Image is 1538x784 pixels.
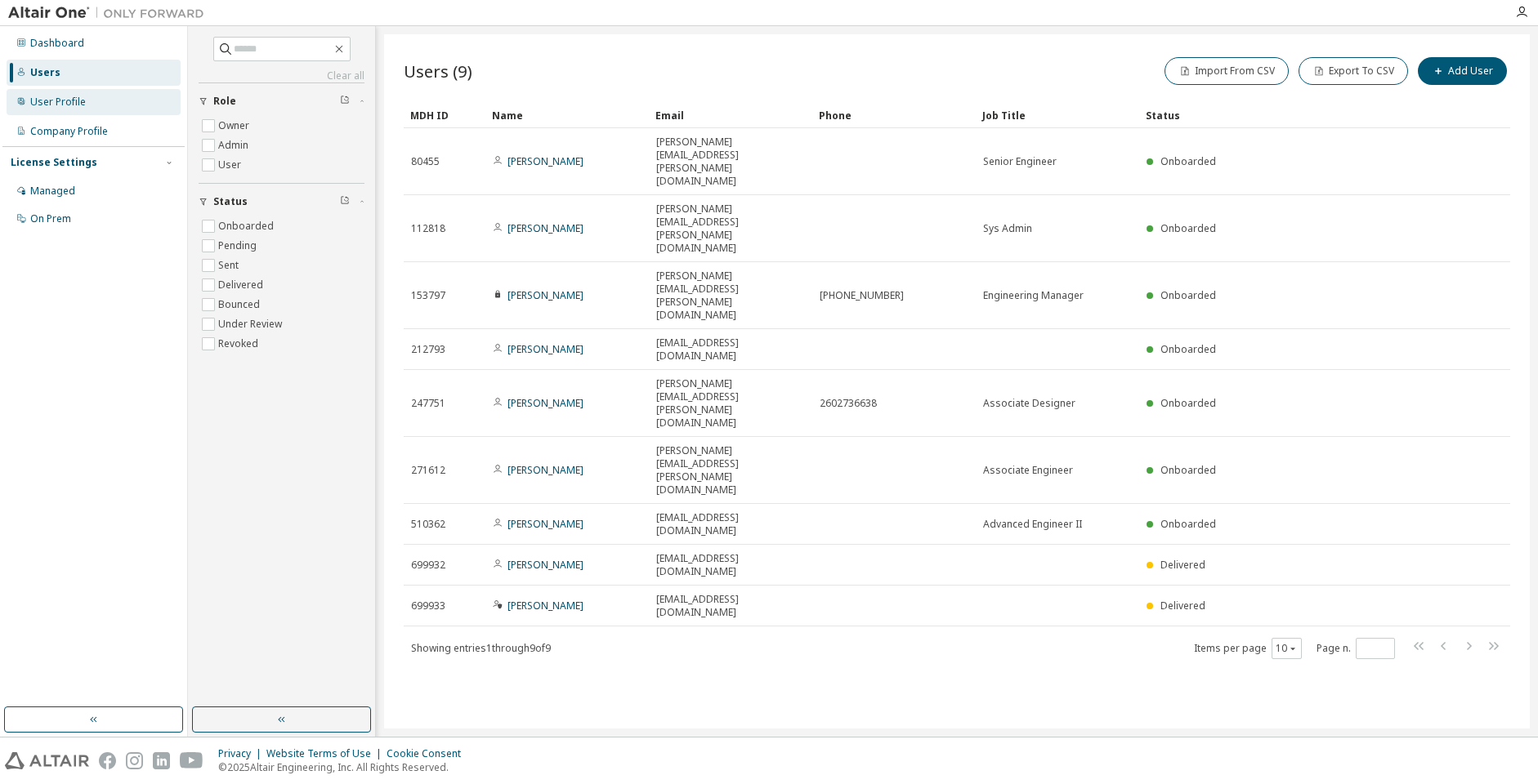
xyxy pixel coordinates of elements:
[411,222,445,235] span: 112818
[411,464,445,477] span: 271612
[1160,599,1205,612] span: Delivered
[199,69,364,82] a: Clear all
[30,185,75,198] div: Managed
[218,275,266,295] label: Delivered
[213,195,248,208] span: Status
[1160,558,1205,572] span: Delivered
[1160,463,1216,477] span: Onboarded
[1194,638,1302,659] span: Items per page
[656,336,805,363] span: [EMAIL_ADDRESS][DOMAIN_NAME]
[126,752,143,769] img: instagram.svg
[656,552,805,578] span: [EMAIL_ADDRESS][DOMAIN_NAME]
[218,216,277,236] label: Onboarded
[983,464,1073,477] span: Associate Engineer
[1160,154,1216,168] span: Onboarded
[1160,342,1216,356] span: Onboarded
[507,463,583,477] a: [PERSON_NAME]
[404,60,472,82] span: Users (9)
[30,125,108,138] div: Company Profile
[180,752,203,769] img: youtube.svg
[656,269,805,322] span: [PERSON_NAME][EMAIL_ADDRESS][PERSON_NAME][DOMAIN_NAME]
[507,599,583,612] a: [PERSON_NAME]
[218,747,266,760] div: Privacy
[411,155,440,168] span: 80455
[1299,57,1408,85] button: Export To CSV
[656,593,805,619] span: [EMAIL_ADDRESS][DOMAIN_NAME]
[983,397,1075,410] span: Associate Designer
[199,83,364,119] button: Role
[655,102,806,128] div: Email
[656,203,805,255] span: [PERSON_NAME][EMAIL_ADDRESS][PERSON_NAME][DOMAIN_NAME]
[411,397,445,410] span: 247751
[218,760,471,774] p: © 2025 Altair Engineering, Inc. All Rights Reserved.
[1160,396,1216,410] span: Onboarded
[656,377,805,430] span: [PERSON_NAME][EMAIL_ADDRESS][PERSON_NAME][DOMAIN_NAME]
[8,5,212,21] img: Altair One
[30,96,86,109] div: User Profile
[1160,517,1216,531] span: Onboarded
[30,212,71,225] div: On Prem
[411,599,445,612] span: 699933
[99,752,116,769] img: facebook.svg
[656,444,805,497] span: [PERSON_NAME][EMAIL_ADDRESS][PERSON_NAME][DOMAIN_NAME]
[983,222,1032,235] span: Sys Admin
[340,195,350,208] span: Clear filter
[492,102,642,128] div: Name
[507,396,583,410] a: [PERSON_NAME]
[218,116,253,136] label: Owner
[266,747,387,760] div: Website Terms of Use
[218,295,263,314] label: Bounced
[507,342,583,356] a: [PERSON_NAME]
[507,288,583,302] a: [PERSON_NAME]
[983,518,1082,531] span: Advanced Engineer II
[218,236,260,256] label: Pending
[30,37,84,50] div: Dashboard
[983,155,1057,168] span: Senior Engineer
[983,289,1084,302] span: Engineering Manager
[1418,57,1507,85] button: Add User
[507,154,583,168] a: [PERSON_NAME]
[1317,638,1395,659] span: Page n.
[1160,221,1216,235] span: Onboarded
[656,511,805,537] span: [EMAIL_ADDRESS][DOMAIN_NAME]
[218,136,252,155] label: Admin
[1160,288,1216,302] span: Onboarded
[340,95,350,108] span: Clear filter
[213,95,236,108] span: Role
[1165,57,1289,85] button: Import From CSV
[411,559,445,572] span: 699932
[507,517,583,531] a: [PERSON_NAME]
[411,641,551,655] span: Showing entries 1 through 9 of 9
[153,752,170,769] img: linkedin.svg
[218,314,285,334] label: Under Review
[11,156,97,169] div: License Settings
[507,221,583,235] a: [PERSON_NAME]
[30,66,60,79] div: Users
[218,155,244,175] label: User
[1276,642,1298,655] button: 10
[411,289,445,302] span: 153797
[820,289,904,302] span: [PHONE_NUMBER]
[218,334,262,354] label: Revoked
[656,136,805,188] span: [PERSON_NAME][EMAIL_ADDRESS][PERSON_NAME][DOMAIN_NAME]
[5,752,89,769] img: altair_logo.svg
[411,343,445,356] span: 212793
[982,102,1133,128] div: Job Title
[819,102,969,128] div: Phone
[410,102,479,128] div: MDH ID
[411,518,445,531] span: 510362
[507,558,583,572] a: [PERSON_NAME]
[1146,102,1425,128] div: Status
[199,184,364,220] button: Status
[387,747,471,760] div: Cookie Consent
[820,397,877,410] span: 2602736638
[218,256,242,275] label: Sent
